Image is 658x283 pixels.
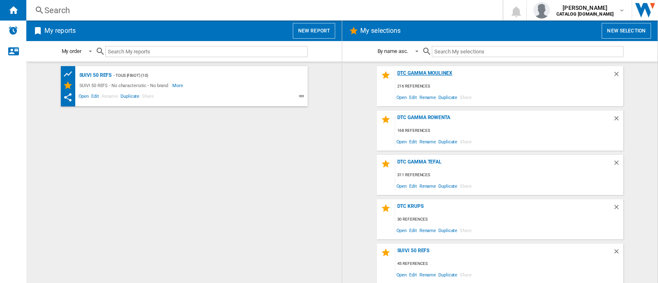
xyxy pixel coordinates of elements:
div: My order [62,48,81,54]
div: Search [44,5,481,16]
span: Duplicate [437,225,459,236]
button: New report [293,23,335,39]
span: [PERSON_NAME] [556,4,614,12]
div: Product prices grid [63,69,77,79]
span: Duplicate [437,269,459,280]
div: Delete [613,159,623,170]
span: Rename [418,92,437,103]
div: My Selections [63,81,77,90]
span: Rename [418,136,437,147]
span: Open [395,269,408,280]
span: Rename [100,92,119,102]
span: Rename [418,180,437,191]
span: Edit [408,269,418,280]
span: Duplicate [437,92,459,103]
div: Delete [613,70,623,81]
span: Open [395,180,408,191]
div: 168 references [395,126,623,136]
span: Share [141,92,155,102]
span: Duplicate [437,180,459,191]
span: More [172,81,184,90]
span: Edit [408,136,418,147]
span: Share [459,92,473,103]
span: Duplicate [437,136,459,147]
div: By name asc. [378,48,408,54]
img: profile.jpg [533,2,550,18]
span: Open [395,225,408,236]
div: Delete [613,248,623,259]
input: Search My reports [105,46,308,57]
input: Search My selections [432,46,623,57]
div: SUIVI 50 REFS [395,248,613,259]
div: Delete [613,203,623,214]
span: Share [459,225,473,236]
h2: My reports [43,23,77,39]
div: DTC KRUPS [395,203,613,214]
div: 216 references [395,81,623,92]
div: SUIVI 50 REFS [77,70,112,81]
div: 45 references [395,259,623,269]
img: alerts-logo.svg [8,25,18,35]
button: New selection [602,23,651,39]
span: Edit [408,92,418,103]
span: Open [395,136,408,147]
div: DTC GAMMA TEFAL [395,159,613,170]
span: Share [459,136,473,147]
h2: My selections [359,23,402,39]
span: Edit [408,180,418,191]
span: Duplicate [119,92,141,102]
span: Share [459,180,473,191]
div: DTC Gamma Rowenta [395,115,613,126]
b: CATALOG [DOMAIN_NAME] [556,12,614,17]
span: Edit [408,225,418,236]
div: - TOUS (fbiot) (10) [111,70,291,81]
span: Open [395,92,408,103]
span: Rename [418,225,437,236]
span: Rename [418,269,437,280]
div: SUIVI 50 REFS - No characteristic - No brand [77,81,173,90]
div: 30 references [395,214,623,225]
ng-md-icon: This report has been shared with you [63,92,73,102]
div: Delete [613,115,623,126]
div: DTC GAMMA MOULINEX [395,70,613,81]
span: Share [459,269,473,280]
span: Open [77,92,90,102]
span: Edit [90,92,100,102]
div: 311 references [395,170,623,180]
